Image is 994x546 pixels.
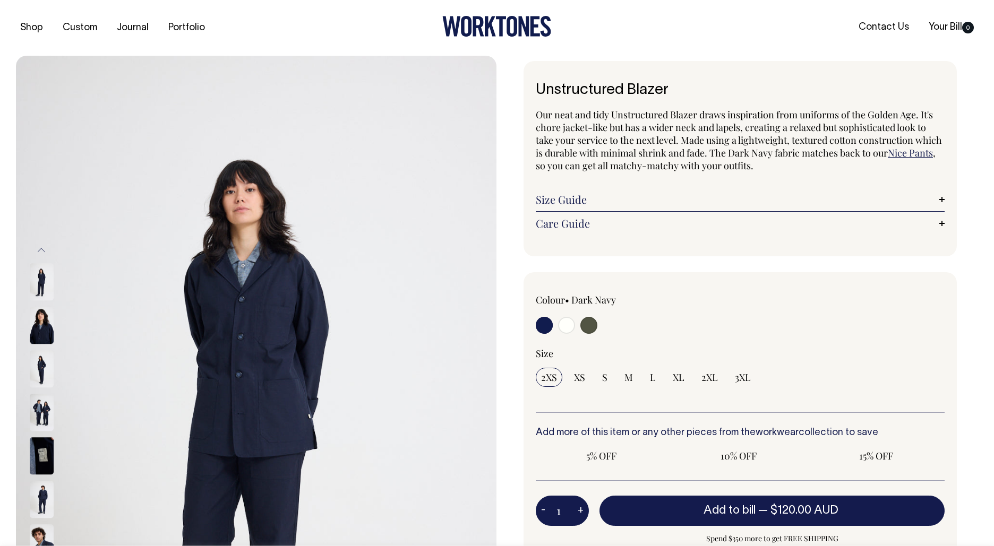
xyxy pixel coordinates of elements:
img: dark-navy [30,307,54,344]
input: 2XL [696,368,723,387]
span: 10% OFF [679,449,799,462]
input: XL [667,368,690,387]
span: — [758,505,841,516]
span: Add to bill [704,505,756,516]
input: 3XL [730,368,756,387]
img: dark-navy [30,350,54,387]
img: dark-navy [30,437,54,474]
a: Size Guide [536,193,945,206]
a: Journal [113,19,153,37]
span: 0 [962,22,974,33]
input: XS [569,368,590,387]
span: • [565,293,569,306]
button: - [536,500,551,522]
img: dark-navy [30,481,54,518]
h6: Add more of this item or any other pieces from the collection to save [536,428,945,438]
a: Care Guide [536,217,945,230]
input: 15% OFF [810,446,941,465]
span: Our neat and tidy Unstructured Blazer draws inspiration from uniforms of the Golden Age. It's cho... [536,108,942,159]
a: Shop [16,19,47,37]
img: dark-navy [30,394,54,431]
input: 2XS [536,368,562,387]
div: Size [536,347,945,360]
span: 15% OFF [816,449,936,462]
a: Your Bill0 [924,19,978,36]
span: 2XS [541,371,557,384]
input: 5% OFF [536,446,667,465]
img: dark-navy [30,263,54,300]
a: Contact Us [854,19,913,36]
span: 3XL [735,371,751,384]
span: $120.00 AUD [770,505,838,516]
input: M [619,368,638,387]
a: Portfolio [164,19,209,37]
button: Previous [33,239,49,263]
div: Colour [536,293,699,306]
span: Spend $350 more to get FREE SHIPPING [599,532,945,545]
span: S [602,371,607,384]
button: + [572,500,589,522]
a: Nice Pants [888,146,933,159]
input: S [597,368,613,387]
button: Add to bill —$120.00 AUD [599,496,945,525]
label: Dark Navy [571,293,616,306]
span: M [624,371,633,384]
span: L [650,371,656,384]
input: L [645,368,661,387]
span: 5% OFF [541,449,662,462]
a: Custom [58,19,101,37]
input: 10% OFF [673,446,804,465]
h1: Unstructured Blazer [536,82,945,99]
span: XS [574,371,585,384]
a: workwear [756,428,799,437]
span: , so you can get all matchy-matchy with your outfits. [536,146,936,172]
span: XL [673,371,684,384]
span: 2XL [701,371,718,384]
